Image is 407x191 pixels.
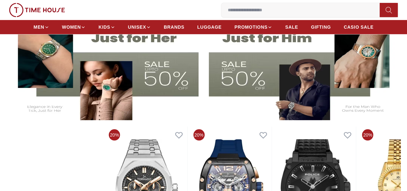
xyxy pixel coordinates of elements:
a: UNISEX [128,21,151,33]
span: WOMEN [62,24,81,30]
span: 20% [193,129,205,140]
span: MEN [33,24,44,30]
a: MEN [33,21,49,33]
a: CASIO SALE [344,21,374,33]
a: GIFTING [311,21,331,33]
span: GIFTING [311,24,331,30]
a: KIDS [98,21,115,33]
img: Men's Watches Banner [209,16,397,120]
a: BRANDS [164,21,184,33]
span: UNISEX [128,24,146,30]
span: BRANDS [164,24,184,30]
span: SALE [285,24,298,30]
a: WOMEN [62,21,86,33]
a: PROMOTIONS [235,21,273,33]
span: 20% [362,129,373,140]
img: ... [9,3,65,17]
a: LUGGAGE [197,21,222,33]
span: PROMOTIONS [235,24,268,30]
span: CASIO SALE [344,24,374,30]
span: KIDS [98,24,110,30]
img: Women's Watches Banner [10,16,199,120]
span: LUGGAGE [197,24,222,30]
a: SALE [285,21,298,33]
